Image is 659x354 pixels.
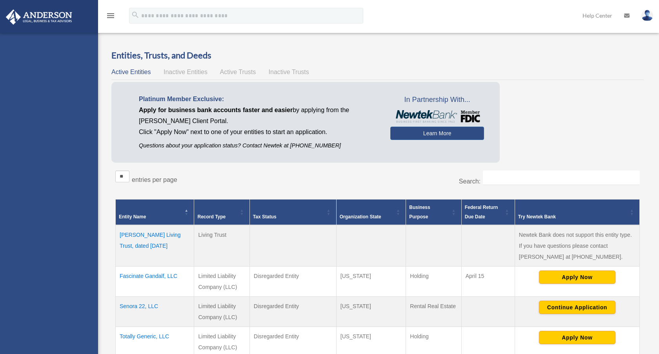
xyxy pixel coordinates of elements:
th: Try Newtek Bank : Activate to sort [515,200,639,225]
p: Questions about your application status? Contact Newtek at [PHONE_NUMBER] [139,141,379,151]
div: Try Newtek Bank [518,212,628,221]
button: Apply Now [539,270,615,284]
th: Organization State: Activate to sort [336,200,406,225]
h3: Entities, Trusts, and Deeds [111,49,644,62]
a: menu [106,14,115,20]
th: Business Purpose: Activate to sort [406,200,461,225]
span: Apply for business bank accounts faster and easier [139,107,293,113]
span: Inactive Entities [164,69,208,75]
span: Active Trusts [220,69,256,75]
td: Disregarded Entity [249,267,336,297]
i: menu [106,11,115,20]
td: April 15 [461,267,515,297]
td: Disregarded Entity [249,297,336,327]
p: Platinum Member Exclusive: [139,94,379,105]
td: Limited Liability Company (LLC) [194,267,249,297]
td: Living Trust [194,225,249,267]
td: [PERSON_NAME] Living Trust, dated [DATE] [116,225,194,267]
td: Fascinate Gandalf, LLC [116,267,194,297]
th: Entity Name: Activate to invert sorting [116,200,194,225]
p: by applying from the [PERSON_NAME] Client Portal. [139,105,379,127]
img: NewtekBankLogoSM.png [394,110,480,123]
td: Rental Real Estate [406,297,461,327]
img: Anderson Advisors Platinum Portal [4,9,75,25]
span: Tax Status [253,214,277,220]
span: Entity Name [119,214,146,220]
td: Newtek Bank does not support this entity type. If you have questions please contact [PERSON_NAME]... [515,225,639,267]
td: Senora 22, LLC [116,297,194,327]
label: Search: [459,178,481,185]
span: Active Entities [111,69,151,75]
th: Record Type: Activate to sort [194,200,249,225]
td: [US_STATE] [336,267,406,297]
p: Click "Apply Now" next to one of your entities to start an application. [139,127,379,138]
th: Tax Status: Activate to sort [249,200,336,225]
span: Business Purpose [409,205,430,220]
td: Holding [406,267,461,297]
span: Organization State [340,214,381,220]
i: search [131,11,140,19]
span: Record Type [197,214,226,220]
span: Inactive Trusts [269,69,309,75]
button: Apply Now [539,331,615,344]
td: [US_STATE] [336,297,406,327]
img: User Pic [641,10,653,21]
button: Continue Application [539,301,615,314]
th: Federal Return Due Date: Activate to sort [461,200,515,225]
span: Federal Return Due Date [465,205,498,220]
span: In Partnership With... [390,94,484,106]
td: Limited Liability Company (LLC) [194,297,249,327]
label: entries per page [132,176,177,183]
a: Learn More [390,127,484,140]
